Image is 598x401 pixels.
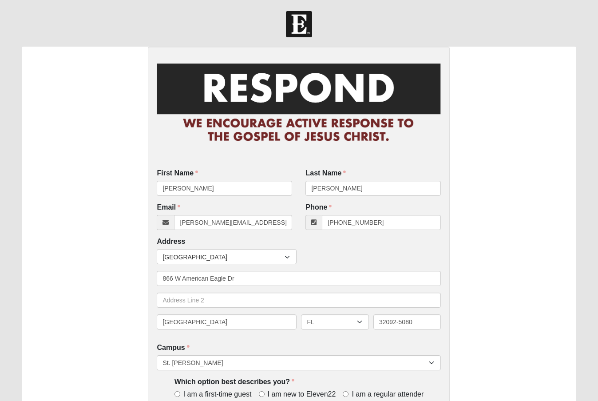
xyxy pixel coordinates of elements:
[157,202,180,213] label: Email
[305,168,346,179] label: Last Name
[162,250,285,265] span: [GEOGRAPHIC_DATA]
[305,202,332,213] label: Phone
[157,293,441,308] input: Address Line 2
[286,11,312,37] img: Church of Eleven22 Logo
[157,314,297,330] input: City
[174,377,294,387] label: Which option best describes you?
[157,271,441,286] input: Address Line 1
[157,56,441,151] img: RespondCardHeader.png
[157,168,198,179] label: First Name
[157,343,189,353] label: Campus
[157,237,185,247] label: Address
[373,314,441,330] input: Zip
